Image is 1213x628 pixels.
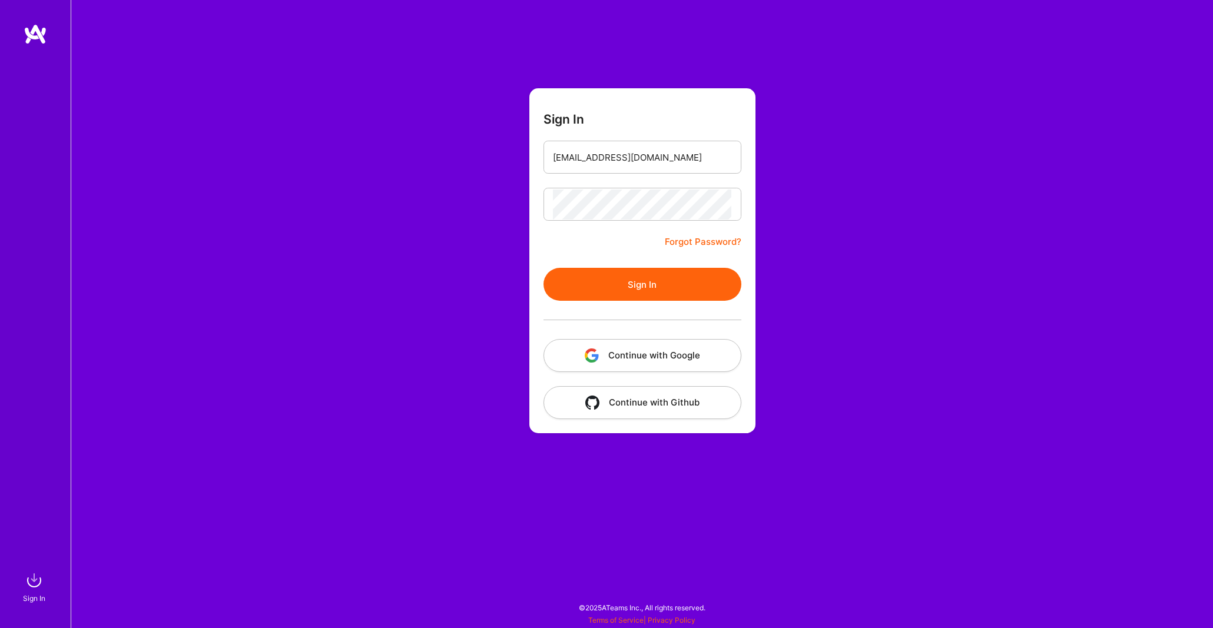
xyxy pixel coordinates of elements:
[648,616,695,624] a: Privacy Policy
[23,592,45,604] div: Sign In
[588,616,695,624] span: |
[22,569,46,592] img: sign in
[585,396,599,410] img: icon
[543,339,741,372] button: Continue with Google
[25,569,46,604] a: sign inSign In
[24,24,47,45] img: logo
[543,112,584,127] h3: Sign In
[588,616,644,624] a: Terms of Service
[553,142,732,172] input: Email...
[585,348,599,363] img: icon
[543,268,741,301] button: Sign In
[71,593,1213,622] div: © 2025 ATeams Inc., All rights reserved.
[543,386,741,419] button: Continue with Github
[665,235,741,249] a: Forgot Password?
